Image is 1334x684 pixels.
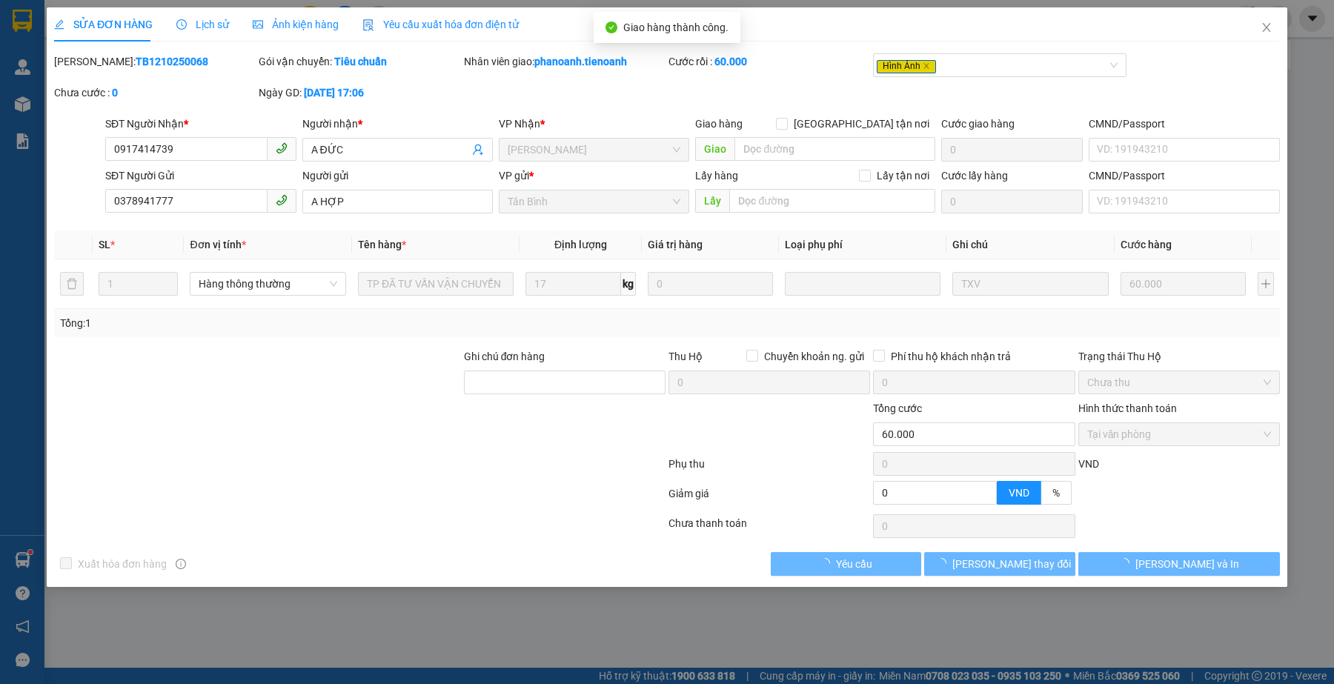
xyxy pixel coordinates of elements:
[304,87,364,99] b: [DATE] 17:06
[836,556,872,572] span: Yêu cầu
[779,230,946,259] th: Loại phụ phí
[952,272,1108,296] input: Ghi Chú
[941,118,1015,130] label: Cước giao hàng
[758,348,870,365] span: Chuyển khoản ng. gửi
[1078,402,1177,414] label: Hình thức thanh toán
[190,239,245,250] span: Đơn vị tính
[667,515,872,541] div: Chưa thanh toán
[923,62,930,70] span: close
[941,170,1008,182] label: Cước lấy hàng
[136,56,208,67] b: TB1210250068
[695,137,734,161] span: Giao
[1261,21,1272,33] span: close
[508,190,680,213] span: Tân Bình
[648,239,703,250] span: Giá trị hàng
[259,53,460,70] div: Gói vận chuyển:
[695,170,738,182] span: Lấy hàng
[1246,7,1287,49] button: Close
[952,556,1071,572] span: [PERSON_NAME] thay đổi
[334,56,387,67] b: Tiêu chuẩn
[54,19,153,30] span: SỬA ĐƠN HÀNG
[105,167,296,184] div: SĐT Người Gửi
[508,139,680,161] span: Cư Kuin
[871,167,935,184] span: Lấy tận nơi
[695,118,743,130] span: Giao hàng
[554,239,607,250] span: Định lượng
[302,167,493,184] div: Người gửi
[941,138,1083,162] input: Cước giao hàng
[873,402,922,414] span: Tổng cước
[60,272,84,296] button: delete
[820,558,836,568] span: loading
[253,19,263,30] span: picture
[1089,116,1279,132] div: CMND/Passport
[1119,558,1135,568] span: loading
[885,348,1017,365] span: Phí thu hộ khách nhận trả
[877,60,936,73] span: Hình Ảnh
[1009,487,1029,499] span: VND
[1135,556,1239,572] span: [PERSON_NAME] và In
[668,53,870,70] div: Cước rồi :
[464,53,666,70] div: Nhân viên giao:
[54,19,64,30] span: edit
[936,558,952,568] span: loading
[362,19,374,31] img: icon
[176,19,229,30] span: Lịch sử
[771,552,921,576] button: Yêu cầu
[648,272,773,296] input: 0
[302,116,493,132] div: Người nhận
[714,56,747,67] b: 60.000
[1087,371,1271,394] span: Chưa thu
[72,556,173,572] span: Xuất hóa đơn hàng
[276,194,288,206] span: phone
[623,21,729,33] span: Giao hàng thành công.
[464,351,545,362] label: Ghi chú đơn hàng
[668,351,703,362] span: Thu Hộ
[105,116,296,132] div: SĐT Người Nhận
[499,167,689,184] div: VP gửi
[358,239,406,250] span: Tên hàng
[362,19,519,30] span: Yêu cầu xuất hóa đơn điện tử
[729,189,935,213] input: Dọc đường
[605,21,617,33] span: check-circle
[259,84,460,101] div: Ngày GD:
[253,19,339,30] span: Ảnh kiện hàng
[1089,167,1279,184] div: CMND/Passport
[941,190,1083,213] input: Cước lấy hàng
[695,189,729,213] span: Lấy
[1121,239,1172,250] span: Cước hàng
[788,116,935,132] span: [GEOGRAPHIC_DATA] tận nơi
[1078,552,1280,576] button: [PERSON_NAME] và In
[621,272,636,296] span: kg
[176,19,187,30] span: clock-circle
[358,272,514,296] input: VD: Bàn, Ghế
[1052,487,1060,499] span: %
[1258,272,1274,296] button: plus
[99,239,110,250] span: SL
[499,118,540,130] span: VP Nhận
[464,371,666,394] input: Ghi chú đơn hàng
[54,53,256,70] div: [PERSON_NAME]:
[1087,423,1271,445] span: Tại văn phòng
[54,84,256,101] div: Chưa cước :
[112,87,118,99] b: 0
[734,137,935,161] input: Dọc đường
[60,315,515,331] div: Tổng: 1
[176,559,186,569] span: info-circle
[1078,348,1280,365] div: Trạng thái Thu Hộ
[667,456,872,482] div: Phụ thu
[924,552,1075,576] button: [PERSON_NAME] thay đổi
[1078,458,1099,470] span: VND
[472,144,484,156] span: user-add
[1121,272,1246,296] input: 0
[199,273,336,295] span: Hàng thông thường
[276,142,288,154] span: phone
[534,56,627,67] b: phanoanh.tienoanh
[667,485,872,511] div: Giảm giá
[946,230,1114,259] th: Ghi chú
